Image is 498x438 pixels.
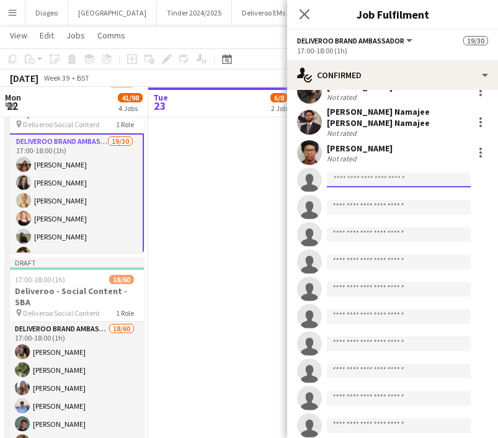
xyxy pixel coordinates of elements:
[10,30,27,41] span: View
[5,285,144,308] h3: Deliveroo - Social Content - SBA
[66,30,85,41] span: Jobs
[68,1,157,25] button: [GEOGRAPHIC_DATA]
[463,36,488,45] span: 19/30
[23,308,100,318] span: Deliveroo Social Content
[232,1,312,25] button: Deliveroo EMs 2025
[97,30,125,41] span: Comms
[327,128,359,138] div: Not rated
[157,1,232,25] button: Tinder 2024/2025
[327,154,359,163] div: Not rated
[116,308,134,318] span: 1 Role
[40,30,54,41] span: Edit
[109,275,134,284] span: 18/60
[327,92,359,102] div: Not rated
[41,73,72,83] span: Week 39
[5,27,32,43] a: View
[118,93,143,102] span: 41/98
[287,6,498,22] h3: Job Fulfilment
[327,143,393,154] div: [PERSON_NAME]
[297,46,488,55] div: 17:00-18:00 (1h)
[5,257,144,267] div: Draft
[297,36,414,45] button: Deliveroo Brand Ambassador
[5,92,21,103] span: Mon
[153,92,168,103] span: Tue
[77,73,89,83] div: BST
[3,99,21,113] span: 22
[271,104,290,113] div: 2 Jobs
[287,60,498,90] div: Confirmed
[116,120,134,129] span: 1 Role
[151,99,168,113] span: 23
[35,27,59,43] a: Edit
[297,36,404,45] span: Deliveroo Brand Ambassador
[15,275,65,284] span: 17:00-18:00 (1h)
[270,93,288,102] span: 6/8
[92,27,130,43] a: Comms
[25,1,68,25] button: Diageo
[61,27,90,43] a: Jobs
[10,72,38,84] div: [DATE]
[327,106,468,128] div: [PERSON_NAME] Namajee [PERSON_NAME] Namajee
[118,104,142,113] div: 4 Jobs
[23,120,100,129] span: Deliveroo Social Content
[5,69,144,253] app-job-card: Draft17:00-18:00 (1h)19/30Deliveroo - Social Content - City Lead SBA Deliveroo Social Content1 Ro...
